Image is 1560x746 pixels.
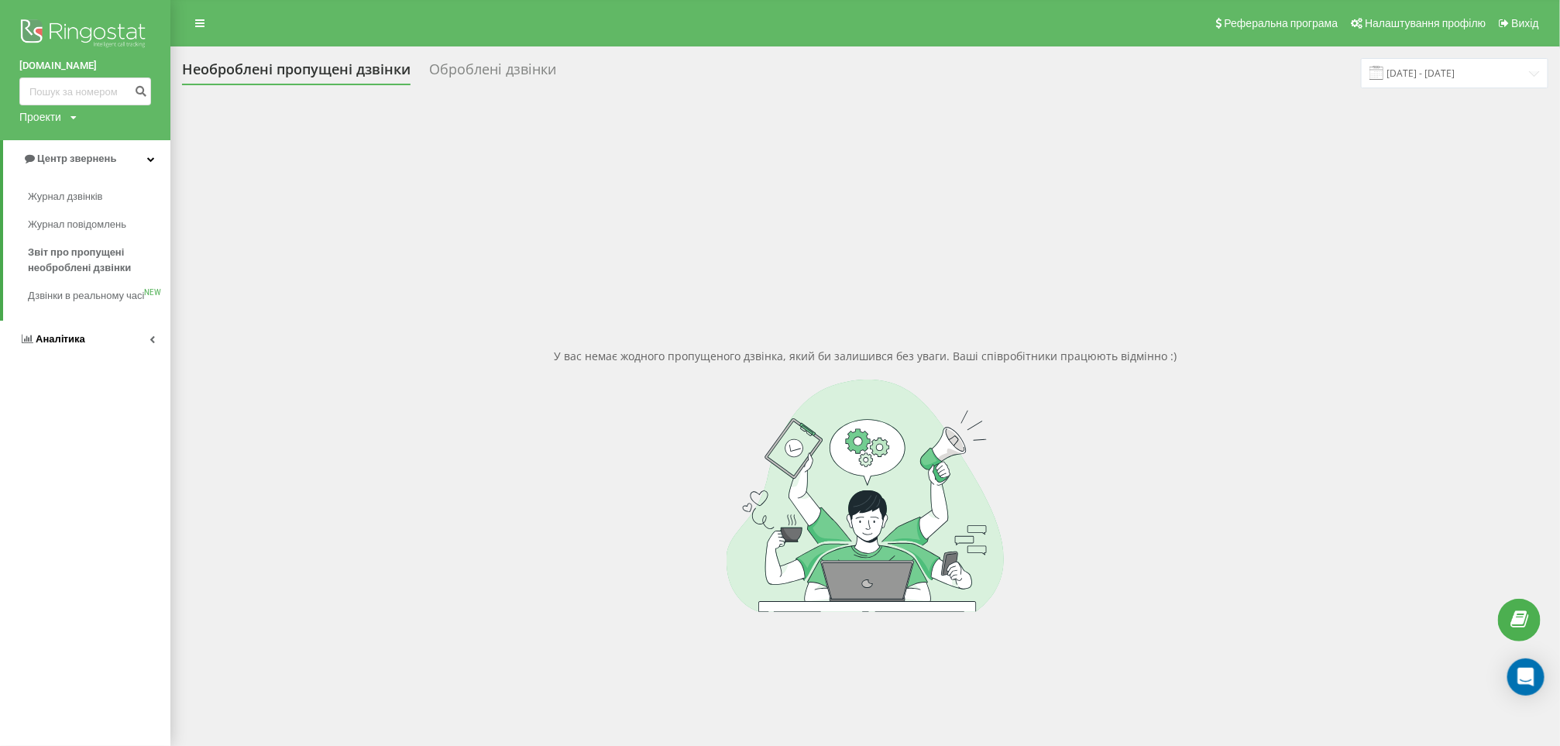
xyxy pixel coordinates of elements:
div: Оброблені дзвінки [429,61,556,85]
a: Звіт про пропущені необроблені дзвінки [28,239,170,282]
a: Журнал дзвінків [28,183,170,211]
span: Центр звернень [37,153,116,164]
span: Налаштування профілю [1365,17,1486,29]
a: Центр звернень [3,140,170,177]
span: Журнал дзвінків [28,189,102,205]
div: Необроблені пропущені дзвінки [182,61,411,85]
span: Журнал повідомлень [28,217,126,232]
span: Дзвінки в реальному часі [28,288,144,304]
div: Проекти [19,109,61,125]
div: Open Intercom Messenger [1507,658,1545,696]
input: Пошук за номером [19,77,151,105]
span: Звіт про пропущені необроблені дзвінки [28,245,163,276]
img: Ringostat logo [19,15,151,54]
span: Вихід [1512,17,1539,29]
a: Журнал повідомлень [28,211,170,239]
a: [DOMAIN_NAME] [19,58,151,74]
a: Дзвінки в реальному часіNEW [28,282,170,310]
span: Реферальна програма [1225,17,1338,29]
span: Аналiтика [36,333,85,345]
